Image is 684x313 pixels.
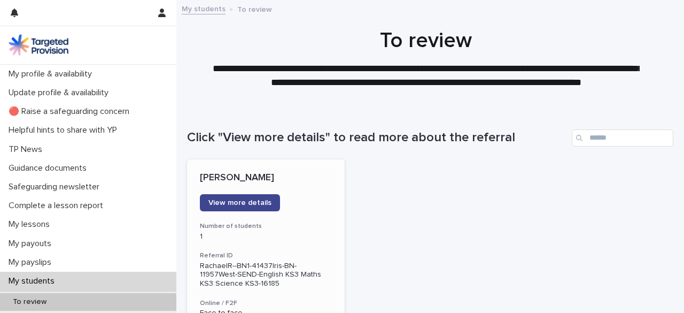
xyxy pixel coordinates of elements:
[4,106,138,117] p: 🔴 Raise a safeguarding concern
[200,232,332,241] p: 1
[4,69,100,79] p: My profile & availability
[4,276,63,286] p: My students
[4,182,108,192] p: Safeguarding newsletter
[4,163,95,173] p: Guidance documents
[4,144,51,155] p: TP News
[208,199,271,207] span: View more details
[572,129,673,147] input: Search
[4,239,60,249] p: My payouts
[187,130,568,146] h1: Click "View more details" to read more about the referral
[4,257,60,268] p: My payslips
[4,88,117,98] p: Update profile & availability
[9,34,68,56] img: M5nRWzHhSzIhMunXDL62
[4,201,112,211] p: Complete a lesson report
[200,251,332,260] h3: Referral ID
[200,222,332,231] h3: Number of students
[200,194,280,211] a: View more details
[182,2,226,14] a: My students
[187,28,665,54] h1: To review
[200,172,332,184] p: [PERSON_NAME]
[4,297,55,307] p: To review
[4,219,58,230] p: My lessons
[237,3,272,14] p: To review
[200,262,332,288] p: RachaelR--BN1-41437Iris-BN-11957West-SEND-English KS3 Maths KS3 Science KS3-16185
[200,299,332,308] h3: Online / F2F
[4,125,126,135] p: Helpful hints to share with YP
